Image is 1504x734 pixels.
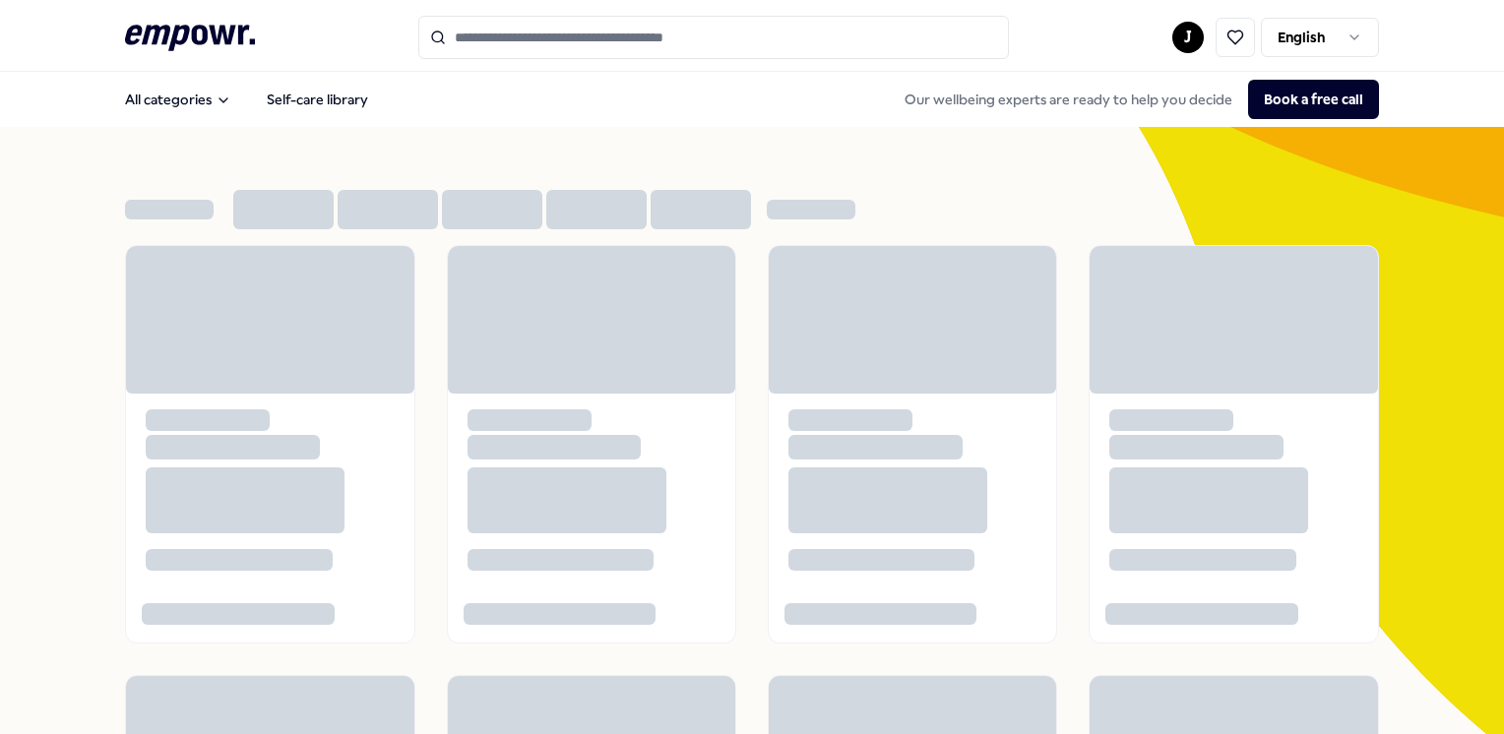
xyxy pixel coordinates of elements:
[109,80,384,119] nav: Main
[418,16,1009,59] input: Search for products, categories or subcategories
[1172,22,1204,53] button: J
[109,80,247,119] button: All categories
[889,80,1379,119] div: Our wellbeing experts are ready to help you decide
[1248,80,1379,119] button: Book a free call
[251,80,384,119] a: Self-care library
